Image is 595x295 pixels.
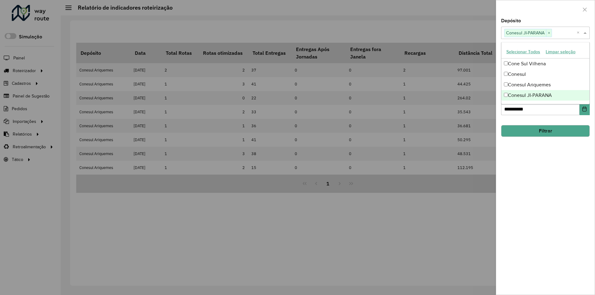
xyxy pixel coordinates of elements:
button: Limpar seleção [543,47,578,57]
div: Conesul JI-PARANA [501,90,589,101]
button: Filtrar [501,125,590,137]
label: Depósito [501,17,521,24]
ng-dropdown-panel: Options list [501,42,590,104]
button: Selecionar Todos [504,47,543,57]
span: Conesul JI-PARANA [505,29,546,37]
div: Cone Sul Vilhena [501,59,589,69]
button: Choose Date [580,103,590,115]
div: Conesul [501,69,589,80]
span: × [546,29,552,37]
span: Clear all [577,29,582,37]
div: Conesul Ariquemes [501,80,589,90]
